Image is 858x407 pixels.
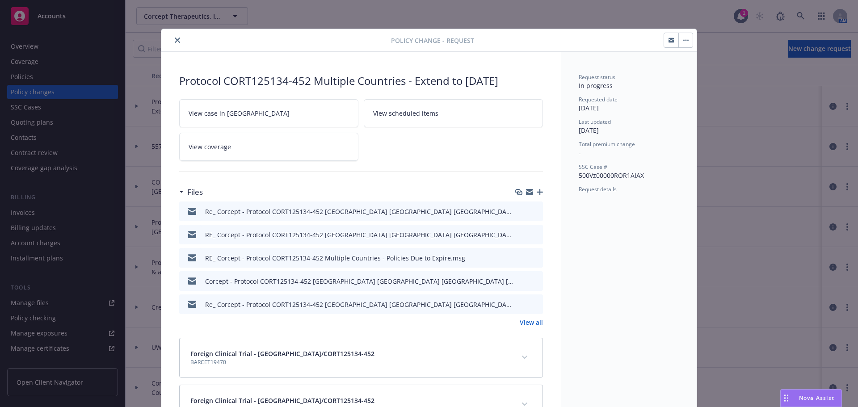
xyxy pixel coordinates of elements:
a: View all [520,318,543,327]
div: Re_ Corcept - Protocol CORT125134-452 [GEOGRAPHIC_DATA] [GEOGRAPHIC_DATA] [GEOGRAPHIC_DATA] [GEOG... [205,300,513,309]
div: RE_ Corcept - Protocol CORT125134-452 Multiple Countries - Policies Due to Expire.msg [205,253,465,263]
button: download file [517,253,524,263]
div: Foreign Clinical Trial - [GEOGRAPHIC_DATA]/CORT125134-452BARCET19470expand content [180,338,543,377]
button: download file [517,300,524,309]
button: download file [517,207,524,216]
a: View coverage [179,133,358,161]
div: Files [179,186,203,198]
button: close [172,35,183,46]
span: Request status [579,73,615,81]
a: View case in [GEOGRAPHIC_DATA] [179,99,358,127]
span: Policy change - Request [391,36,474,45]
div: RE_ Corcept - Protocol CORT125134-452 [GEOGRAPHIC_DATA] [GEOGRAPHIC_DATA] [GEOGRAPHIC_DATA] [GEOG... [205,230,513,239]
div: Drag to move [781,390,792,407]
div: Protocol CORT125134-452 Multiple Countries - Extend to [DATE] [179,73,543,88]
span: Foreign Clinical Trial - [GEOGRAPHIC_DATA]/CORT125134-452 [190,396,374,405]
a: View scheduled items [364,99,543,127]
button: preview file [531,300,539,309]
span: Request details [579,185,617,193]
span: Requested date [579,96,618,103]
span: View case in [GEOGRAPHIC_DATA] [189,109,290,118]
span: - [579,149,581,157]
span: SSC Case # [579,163,607,171]
span: Total premium change [579,140,635,148]
span: Last updated [579,118,611,126]
div: Re_ Corcept - Protocol CORT125134-452 [GEOGRAPHIC_DATA] [GEOGRAPHIC_DATA] [GEOGRAPHIC_DATA] [GEOG... [205,207,513,216]
button: preview file [531,277,539,286]
button: download file [517,230,524,239]
h3: Files [187,186,203,198]
button: expand content [517,350,532,365]
span: View coverage [189,142,231,151]
div: Corcept - Protocol CORT125134-452 [GEOGRAPHIC_DATA] [GEOGRAPHIC_DATA] [GEOGRAPHIC_DATA] [GEOGRAPH... [205,277,513,286]
span: Foreign Clinical Trial - [GEOGRAPHIC_DATA]/CORT125134-452 [190,349,374,358]
button: download file [517,277,524,286]
span: [DATE] [579,104,599,112]
button: preview file [531,207,539,216]
span: BARCET19470 [190,358,374,366]
span: In progress [579,81,613,90]
button: Nova Assist [780,389,842,407]
span: View scheduled items [373,109,438,118]
button: preview file [531,253,539,263]
span: Nova Assist [799,394,834,402]
span: 500Vz00000ROR1AIAX [579,171,644,180]
button: preview file [531,230,539,239]
span: [DATE] [579,126,599,134]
